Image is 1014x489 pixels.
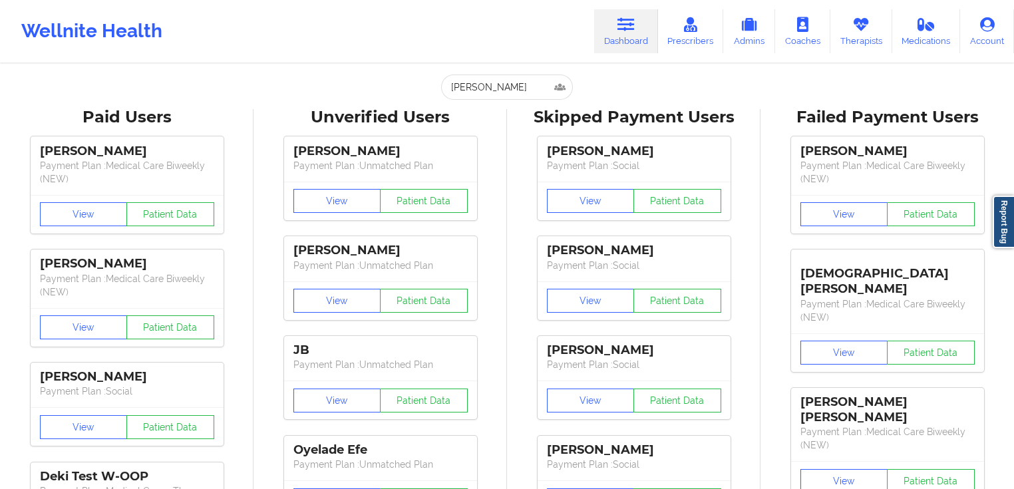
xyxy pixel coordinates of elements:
[892,9,961,53] a: Medications
[547,259,721,272] p: Payment Plan : Social
[126,315,214,339] button: Patient Data
[380,389,468,412] button: Patient Data
[293,159,468,172] p: Payment Plan : Unmatched Plan
[633,389,721,412] button: Patient Data
[800,425,975,452] p: Payment Plan : Medical Care Biweekly (NEW)
[594,9,658,53] a: Dashboard
[40,369,214,385] div: [PERSON_NAME]
[547,159,721,172] p: Payment Plan : Social
[40,385,214,398] p: Payment Plan : Social
[40,256,214,271] div: [PERSON_NAME]
[547,289,635,313] button: View
[547,243,721,258] div: [PERSON_NAME]
[775,9,830,53] a: Coaches
[380,289,468,313] button: Patient Data
[126,202,214,226] button: Patient Data
[293,259,468,272] p: Payment Plan : Unmatched Plan
[380,189,468,213] button: Patient Data
[293,144,468,159] div: [PERSON_NAME]
[723,9,775,53] a: Admins
[800,159,975,186] p: Payment Plan : Medical Care Biweekly (NEW)
[960,9,1014,53] a: Account
[547,458,721,471] p: Payment Plan : Social
[830,9,892,53] a: Therapists
[293,343,468,358] div: JB
[800,202,888,226] button: View
[800,256,975,297] div: [DEMOGRAPHIC_DATA][PERSON_NAME]
[800,341,888,365] button: View
[40,272,214,299] p: Payment Plan : Medical Care Biweekly (NEW)
[658,9,724,53] a: Prescribers
[547,189,635,213] button: View
[40,315,128,339] button: View
[40,159,214,186] p: Payment Plan : Medical Care Biweekly (NEW)
[293,458,468,471] p: Payment Plan : Unmatched Plan
[547,144,721,159] div: [PERSON_NAME]
[887,341,975,365] button: Patient Data
[800,144,975,159] div: [PERSON_NAME]
[293,243,468,258] div: [PERSON_NAME]
[293,189,381,213] button: View
[263,107,498,128] div: Unverified Users
[9,107,244,128] div: Paid Users
[887,202,975,226] button: Patient Data
[993,196,1014,248] a: Report Bug
[293,442,468,458] div: Oyelade Efe
[40,202,128,226] button: View
[40,415,128,439] button: View
[547,343,721,358] div: [PERSON_NAME]
[293,289,381,313] button: View
[516,107,751,128] div: Skipped Payment Users
[40,144,214,159] div: [PERSON_NAME]
[547,442,721,458] div: [PERSON_NAME]
[800,297,975,324] p: Payment Plan : Medical Care Biweekly (NEW)
[770,107,1005,128] div: Failed Payment Users
[126,415,214,439] button: Patient Data
[547,358,721,371] p: Payment Plan : Social
[547,389,635,412] button: View
[293,389,381,412] button: View
[40,469,214,484] div: Deki Test W-OOP
[293,358,468,371] p: Payment Plan : Unmatched Plan
[633,289,721,313] button: Patient Data
[800,395,975,425] div: [PERSON_NAME] [PERSON_NAME]
[633,189,721,213] button: Patient Data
